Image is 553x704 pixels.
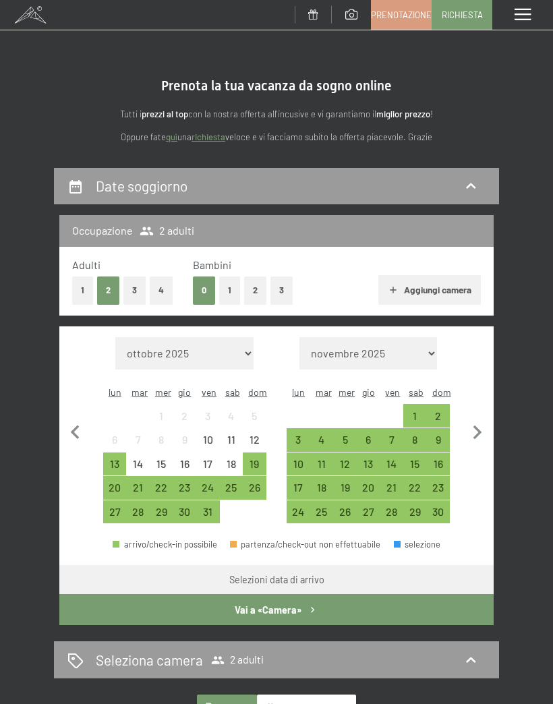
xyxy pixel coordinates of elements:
[310,428,334,452] div: Tue Nov 04 2025
[59,594,494,625] button: Vai a «Camera»
[150,428,173,452] div: Wed Oct 08 2025
[72,223,133,238] h3: Occupazione
[403,500,427,524] div: Sat Nov 29 2025
[244,276,266,304] button: 2
[198,411,219,432] div: 3
[427,452,450,476] div: arrivo/check-in possibile
[220,404,243,428] div: arrivo/check-in non effettuabile
[357,428,380,452] div: arrivo/check-in possibile
[105,459,125,479] div: 13
[196,476,220,500] div: arrivo/check-in possibile
[126,500,150,524] div: Tue Oct 28 2025
[196,452,220,476] div: Fri Oct 17 2025
[310,500,334,524] div: arrivo/check-in possibile
[427,404,450,428] div: arrivo/check-in possibile
[54,130,499,144] p: Oppure fate una veloce e vi facciamo subito la offerta piacevole. Grazie
[405,482,426,503] div: 22
[220,476,243,500] div: arrivo/check-in possibile
[192,131,225,142] a: richiesta
[427,500,450,524] div: Sun Nov 30 2025
[173,428,196,452] div: Thu Oct 09 2025
[333,500,357,524] div: Wed Nov 26 2025
[288,506,309,527] div: 24
[229,573,324,587] div: Selezioni data di arrivo
[193,258,231,271] span: Bambini
[161,78,392,94] span: Prenota la tua vacanza da sogno online
[357,500,380,524] div: arrivo/check-in possibile
[103,476,127,500] div: Mon Oct 20 2025
[103,428,127,452] div: Mon Oct 06 2025
[244,434,265,455] div: 12
[126,500,150,524] div: arrivo/check-in possibile
[127,482,148,503] div: 21
[312,482,332,503] div: 18
[385,386,400,398] abbr: venerdì
[150,428,173,452] div: arrivo/check-in non effettuabile
[123,276,146,304] button: 3
[380,500,403,524] div: arrivo/check-in possibile
[287,500,310,524] div: arrivo/check-in possibile
[54,107,499,121] p: Tutti i con la nostra offerta all'incusive e vi garantiamo il !
[380,476,403,500] div: arrivo/check-in possibile
[403,476,427,500] div: Sat Nov 22 2025
[287,428,310,452] div: arrivo/check-in possibile
[270,276,293,304] button: 3
[196,404,220,428] div: arrivo/check-in non effettuabile
[357,452,380,476] div: Thu Nov 13 2025
[155,386,171,398] abbr: mercoledì
[381,459,402,479] div: 14
[378,275,480,305] button: Aggiungi camera
[428,506,449,527] div: 30
[310,428,334,452] div: arrivo/check-in possibile
[381,482,402,503] div: 21
[405,411,426,432] div: 1
[221,482,242,503] div: 25
[248,386,267,398] abbr: domenica
[220,452,243,476] div: arrivo/check-in non effettuabile
[126,452,150,476] div: Tue Oct 14 2025
[432,1,492,29] a: Richiesta
[427,428,450,452] div: Sun Nov 09 2025
[376,109,430,119] strong: miglior prezzo
[310,476,334,500] div: arrivo/check-in possibile
[220,428,243,452] div: arrivo/check-in non effettuabile
[358,459,379,479] div: 13
[357,476,380,500] div: arrivo/check-in possibile
[151,506,172,527] div: 29
[427,500,450,524] div: arrivo/check-in possibile
[243,476,266,500] div: Sun Oct 26 2025
[196,500,220,524] div: Fri Oct 31 2025
[427,452,450,476] div: Sun Nov 16 2025
[105,482,125,503] div: 20
[151,411,172,432] div: 1
[196,476,220,500] div: Fri Oct 24 2025
[381,434,402,455] div: 7
[173,452,196,476] div: Thu Oct 16 2025
[126,476,150,500] div: Tue Oct 21 2025
[403,428,427,452] div: arrivo/check-in possibile
[442,9,483,21] span: Richiesta
[127,434,148,455] div: 7
[403,500,427,524] div: arrivo/check-in possibile
[244,411,265,432] div: 5
[427,476,450,500] div: arrivo/check-in possibile
[173,428,196,452] div: arrivo/check-in non effettuabile
[333,452,357,476] div: arrivo/check-in possibile
[140,223,194,238] span: 2 adulti
[358,482,379,503] div: 20
[403,452,427,476] div: arrivo/check-in possibile
[103,452,127,476] div: arrivo/check-in possibile
[105,434,125,455] div: 6
[150,452,173,476] div: arrivo/check-in non effettuabile
[109,386,121,398] abbr: lunedì
[394,540,441,549] div: selezione
[174,506,195,527] div: 30
[221,434,242,455] div: 11
[358,506,379,527] div: 27
[221,411,242,432] div: 4
[96,177,187,194] h2: Date soggiorno
[288,434,309,455] div: 3
[173,452,196,476] div: arrivo/check-in non effettuabile
[427,428,450,452] div: arrivo/check-in possibile
[244,459,265,479] div: 19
